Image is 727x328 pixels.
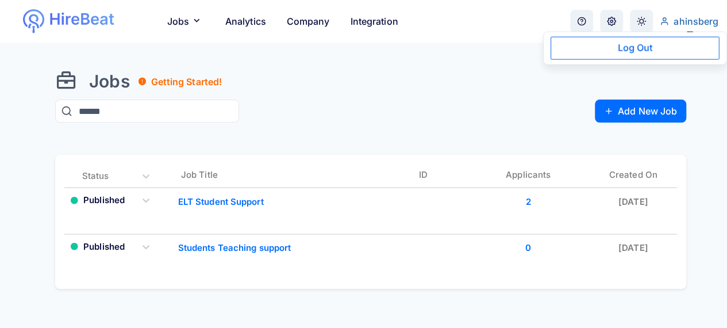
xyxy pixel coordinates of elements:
button: Integration [341,10,407,33]
button: Company [278,10,339,33]
button: Dark Mode [600,10,623,33]
div: ID [371,169,476,186]
span: Jobs [89,71,129,91]
span: Getting Started! [147,76,222,87]
button: Add New Job [595,100,686,123]
span: Published [83,194,125,207]
button: Dark Mode [630,10,653,33]
button: Students Teaching support [178,242,291,255]
button: Dark Mode [570,10,593,33]
button: ELT Student Support [178,196,264,209]
div: [DATE] [580,242,686,255]
a: logologo [23,9,156,33]
img: logo [49,9,116,30]
button: ahinsberg [660,16,718,27]
div: Created On [580,169,686,186]
div: Job Title [161,169,371,186]
button: Jobs [158,10,214,33]
img: logo [23,9,44,33]
button: Log Out [551,37,720,60]
span: Published [83,240,125,253]
div: Status [82,169,109,182]
div: [DATE] [580,196,686,209]
button: 2 [525,196,530,209]
div: Applicants [476,169,581,186]
button: 0 [525,242,531,255]
button: Analytics [216,10,275,33]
